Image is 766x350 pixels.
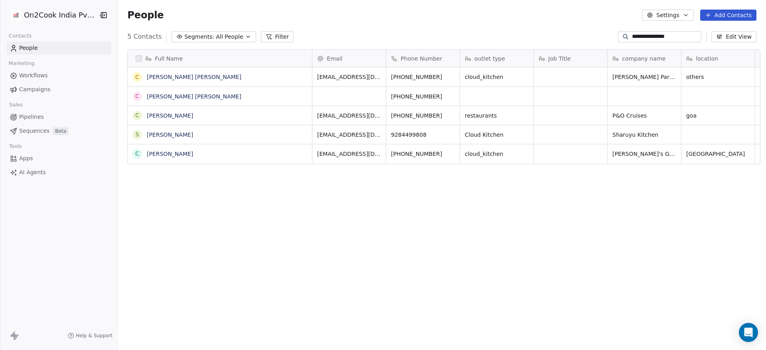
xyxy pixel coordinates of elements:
[6,41,111,55] a: People
[6,69,111,82] a: Workflows
[739,323,758,342] div: Open Intercom Messenger
[147,151,193,157] a: [PERSON_NAME]
[6,83,111,96] a: Campaigns
[642,10,693,21] button: Settings
[317,112,381,120] span: [EMAIL_ADDRESS][DOMAIN_NAME]
[261,31,294,42] button: Filter
[312,50,386,67] div: Email
[6,166,111,179] a: AI Agents
[135,73,139,81] div: C
[128,67,312,339] div: grid
[612,112,676,120] span: P&O Cruises
[622,55,665,63] span: company name
[184,33,214,41] span: Segments:
[612,131,676,139] span: Sharuyu Kitchen
[317,150,381,158] span: [EMAIL_ADDRESS][DOMAIN_NAME]
[24,10,96,20] span: On2Cook India Pvt. Ltd.
[686,150,750,158] span: [GEOGRAPHIC_DATA]
[317,73,381,81] span: [EMAIL_ADDRESS][DOMAIN_NAME]
[6,140,25,152] span: Tools
[127,9,164,21] span: People
[19,44,38,52] span: People
[474,55,505,63] span: outlet type
[612,150,676,158] span: [PERSON_NAME]'s Gourmet
[391,150,455,158] span: [PHONE_NUMBER]
[155,55,183,63] span: Full Name
[317,131,381,139] span: [EMAIL_ADDRESS][DOMAIN_NAME]
[135,111,139,120] div: C
[465,73,529,81] span: cloud_kitchen
[696,55,718,63] span: location
[6,110,111,124] a: Pipelines
[391,92,455,100] span: [PHONE_NUMBER]
[6,124,111,138] a: SequencesBeta
[19,113,44,121] span: Pipelines
[6,99,26,111] span: Sales
[19,127,49,135] span: Sequences
[465,150,529,158] span: cloud_kitchen
[608,50,681,67] div: company name
[548,55,571,63] span: Job Title
[135,92,139,100] div: C
[465,112,529,120] span: restaurants
[128,50,312,67] div: Full Name
[19,71,48,80] span: Workflows
[6,152,111,165] a: Apps
[53,127,69,135] span: Beta
[401,55,442,63] span: Phone Number
[11,10,21,20] img: on2cook%20logo-04%20copy.jpg
[127,32,162,41] span: 5 Contacts
[147,132,193,138] a: [PERSON_NAME]
[700,10,756,21] button: Add Contacts
[19,85,50,94] span: Campaigns
[5,30,35,42] span: Contacts
[68,332,113,339] a: Help & Support
[135,149,139,158] div: C
[460,50,533,67] div: outlet type
[216,33,243,41] span: All People
[612,73,676,81] span: [PERSON_NAME] Paradise
[681,50,755,67] div: location
[147,93,241,100] a: [PERSON_NAME] [PERSON_NAME]
[147,74,241,80] a: [PERSON_NAME] [PERSON_NAME]
[147,112,193,119] a: [PERSON_NAME]
[19,168,46,177] span: AI Agents
[19,154,33,163] span: Apps
[391,131,455,139] span: 9284499808
[10,8,93,22] button: On2Cook India Pvt. Ltd.
[465,131,529,139] span: Cloud Kitchen
[686,112,750,120] span: goa
[327,55,342,63] span: Email
[534,50,607,67] div: Job Title
[136,130,139,139] div: S
[711,31,756,42] button: Edit View
[5,57,38,69] span: Marketing
[76,332,113,339] span: Help & Support
[686,73,750,81] span: others
[391,112,455,120] span: [PHONE_NUMBER]
[391,73,455,81] span: [PHONE_NUMBER]
[386,50,460,67] div: Phone Number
